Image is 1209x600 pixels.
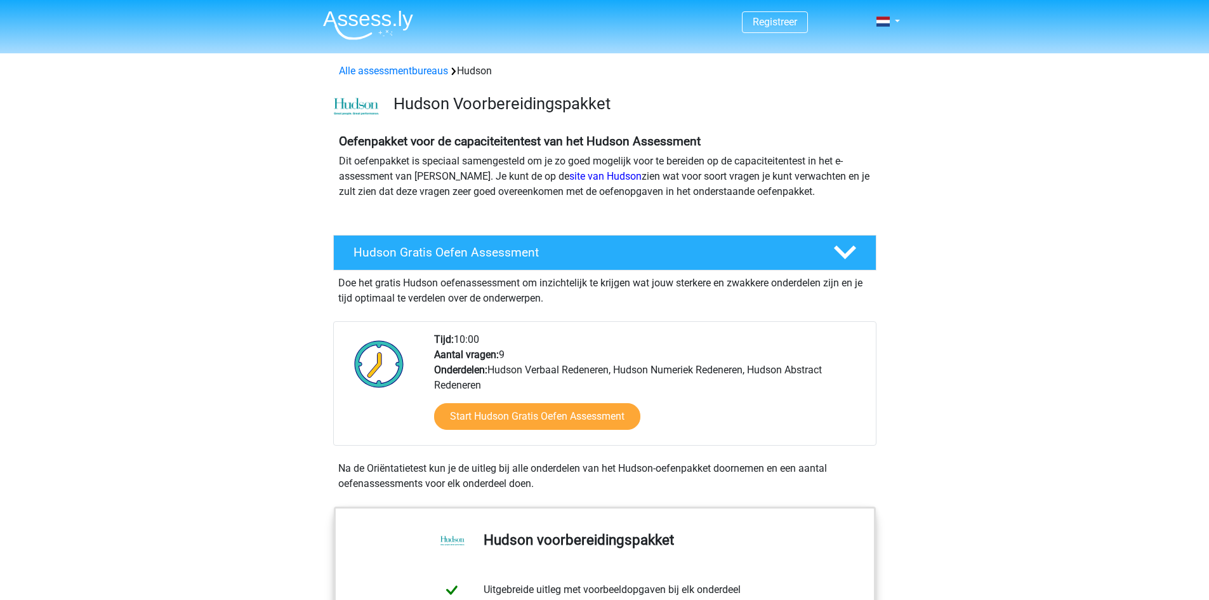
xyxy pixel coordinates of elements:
a: Hudson Gratis Oefen Assessment [328,235,882,270]
b: Tijd: [434,333,454,345]
b: Oefenpakket voor de capaciteitentest van het Hudson Assessment [339,134,701,149]
a: site van Hudson [569,170,642,182]
div: 10:00 9 Hudson Verbaal Redeneren, Hudson Numeriek Redeneren, Hudson Abstract Redeneren [425,332,875,445]
img: Assessly [323,10,413,40]
div: Hudson [334,63,876,79]
img: cefd0e47479f4eb8e8c001c0d358d5812e054fa8.png [334,98,379,116]
a: Alle assessmentbureaus [339,65,448,77]
img: Klok [347,332,411,396]
div: Na de Oriëntatietest kun je de uitleg bij alle onderdelen van het Hudson-oefenpakket doornemen en... [333,461,876,491]
p: Dit oefenpakket is speciaal samengesteld om je zo goed mogelijk voor te bereiden op de capaciteit... [339,154,871,199]
h4: Hudson Gratis Oefen Assessment [353,245,813,260]
a: Registreer [753,16,797,28]
b: Aantal vragen: [434,349,499,361]
b: Onderdelen: [434,364,487,376]
div: Doe het gratis Hudson oefenassessment om inzichtelijk te krijgen wat jouw sterkere en zwakkere on... [333,270,876,306]
h3: Hudson Voorbereidingspakket [393,94,866,114]
a: Start Hudson Gratis Oefen Assessment [434,403,640,430]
